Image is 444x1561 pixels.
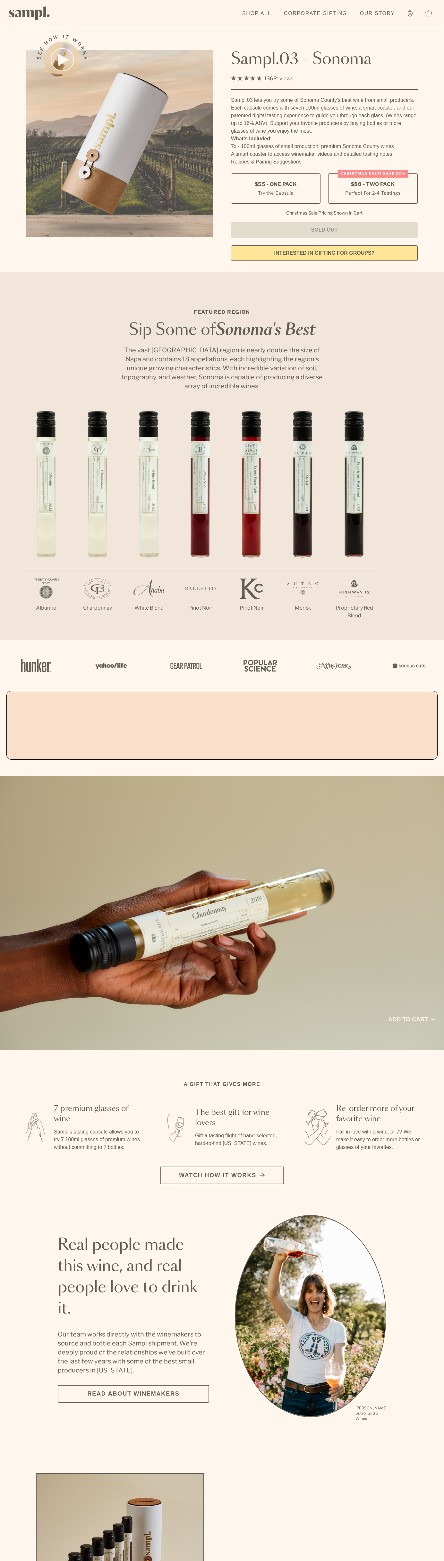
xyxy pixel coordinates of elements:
ul: carousel [235,1215,386,1422]
li: 7x - 100ml glasses of small production, premium Sonoma County wines [231,143,418,150]
em: Sonoma's Best [216,322,315,338]
img: Artboard_4_28b4d326-c26e-48f9-9c80-911f17d6414e_x450.png [240,652,278,679]
h2: A gift that gives more [184,1080,260,1088]
img: Artboard_5_7fdae55a-36fd-43f7-8bfd-f74a06a2878e_x450.png [166,652,204,679]
li: A smart coaster to access winemaker videos and detailed tasting notes. [231,150,418,158]
img: Sampl.03 - Sonoma [26,50,213,237]
div: Christmas SALE! Save 20% [338,170,408,178]
small: Try the Capsule [258,190,294,196]
button: See how it works [44,42,80,78]
p: [PERSON_NAME] Sutro, Sutro Wines [355,1406,386,1421]
button: Sold Out [231,222,418,238]
p: Merlot [277,604,329,612]
small: Perfect For 2-4 Tastings [345,190,400,196]
p: White Blend [123,604,175,612]
a: Read about Winemakers [58,1385,209,1403]
div: slide 1 [235,1215,386,1422]
h3: The best gift for wine lovers [195,1107,282,1128]
img: Artboard_7_5b34974b-f019-449e-91fb-745f8d0877ee_x450.png [389,652,427,679]
p: Sampl's tasting capsule allows you to try 7 100ml glasses of premium wines without committing to ... [54,1128,141,1151]
p: Pinot Noir [226,604,277,612]
h1: Sampl.03 - Sonoma [231,50,418,69]
p: The vast [GEOGRAPHIC_DATA] region is nearly double the size of Napa and contains 18 appellations,... [119,346,325,391]
img: Artboard_6_04f9a106-072f-468a-bdd7-f11783b05722_x450.png [91,652,130,679]
img: Artboard_1_c8cd28af-0030-4af1-819c-248e302c7f06_x450.png [17,652,55,679]
img: Artboard_3_0b291449-6e8c-4d07-b2c2-3f3601a19cd1_x450.png [314,652,353,679]
a: Corporate Gifting [281,6,350,21]
a: Add to cart [388,1015,435,1024]
p: Gift a tasting flight of hand-selected, hard-to-find [US_STATE] wines. [195,1132,282,1147]
button: Watch how it works [160,1167,284,1184]
span: $55 - One Pack [255,181,297,188]
h3: Re-order more of your favorite wine [336,1104,423,1124]
a: Our Story [357,6,398,21]
h2: Real people made this wine, and real people love to drink it. [58,1235,209,1319]
img: Sampl logo [9,6,50,20]
div: Sampl.03 lets you try some of Sonoma County's best wine from small producers. Each capsule comes ... [231,96,418,135]
a: Shop All [239,6,274,21]
h3: 7 premium glasses of wine [54,1104,141,1124]
li: Christmas Sale Pricing Shown In Cart [283,210,366,216]
h2: Sip Some of [119,322,325,338]
li: Recipes & Pairing Suggestions [231,158,418,166]
span: $88 - Two Pack [351,181,395,188]
a: interested in gifting for groups? [231,245,418,261]
p: Chardonnay [72,604,123,612]
p: Pinot Noir [175,604,226,612]
p: Albarino [21,604,72,612]
p: Proprietary Red Blend [329,604,380,620]
span: Reviews [273,75,293,82]
div: 136Reviews [231,74,293,83]
p: Featured Region [119,308,325,316]
strong: What’s Included: [231,136,272,141]
p: Fall in love with a wine, or 7? We make it easy to order more bottles or glasses of your favorites. [336,1128,423,1151]
p: Our team works directly with the winemakers to source and bottle each Sampl shipment. We’re deepl... [58,1330,209,1375]
span: 136 [264,75,273,82]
